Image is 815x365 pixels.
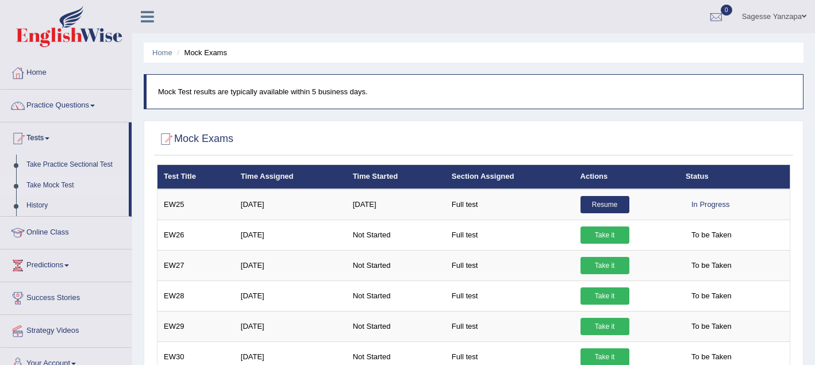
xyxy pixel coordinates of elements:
[686,196,735,213] div: In Progress
[152,48,172,57] a: Home
[686,226,737,244] span: To be Taken
[157,189,234,220] td: EW25
[158,86,791,97] p: Mock Test results are typically available within 5 business days.
[445,311,574,341] td: Full test
[1,282,132,311] a: Success Stories
[1,57,132,86] a: Home
[21,155,129,175] a: Take Practice Sectional Test
[347,189,445,220] td: [DATE]
[679,165,790,189] th: Status
[686,287,737,305] span: To be Taken
[445,220,574,250] td: Full test
[157,281,234,311] td: EW28
[1,122,129,151] a: Tests
[347,281,445,311] td: Not Started
[234,281,347,311] td: [DATE]
[581,287,629,305] a: Take it
[581,318,629,335] a: Take it
[157,130,233,148] h2: Mock Exams
[686,318,737,335] span: To be Taken
[1,249,132,278] a: Predictions
[157,311,234,341] td: EW29
[445,189,574,220] td: Full test
[1,315,132,344] a: Strategy Videos
[174,47,227,58] li: Mock Exams
[157,165,234,189] th: Test Title
[347,220,445,250] td: Not Started
[347,311,445,341] td: Not Started
[347,250,445,281] td: Not Started
[157,220,234,250] td: EW26
[445,250,574,281] td: Full test
[581,226,629,244] a: Take it
[234,250,347,281] td: [DATE]
[445,281,574,311] td: Full test
[234,165,347,189] th: Time Assigned
[21,175,129,196] a: Take Mock Test
[234,220,347,250] td: [DATE]
[157,250,234,281] td: EW27
[21,195,129,216] a: History
[581,257,629,274] a: Take it
[574,165,679,189] th: Actions
[1,90,132,118] a: Practice Questions
[234,311,347,341] td: [DATE]
[445,165,574,189] th: Section Assigned
[234,189,347,220] td: [DATE]
[347,165,445,189] th: Time Started
[686,257,737,274] span: To be Taken
[581,196,629,213] a: Resume
[721,5,732,16] span: 0
[1,217,132,245] a: Online Class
